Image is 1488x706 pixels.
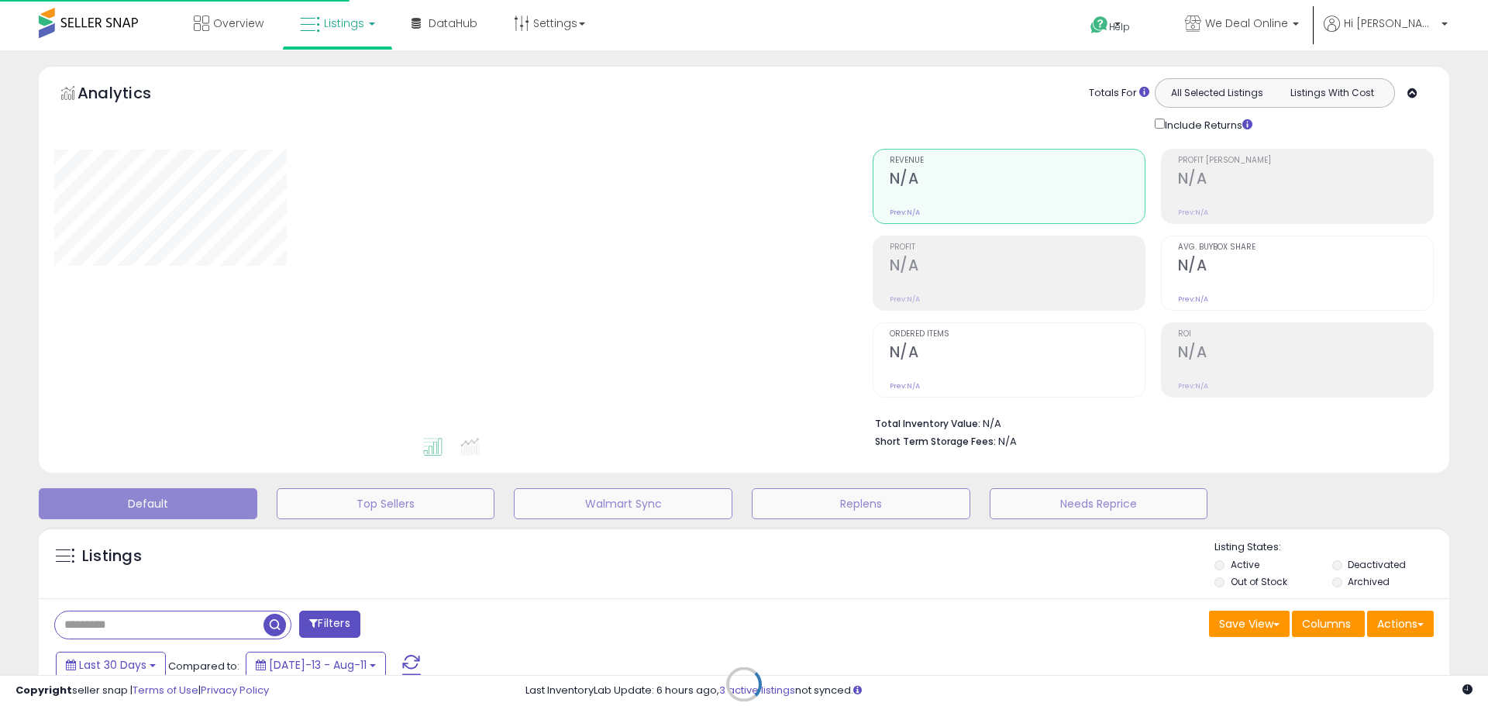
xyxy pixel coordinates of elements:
[213,15,263,31] span: Overview
[1090,15,1109,35] i: Get Help
[890,343,1145,364] h2: N/A
[77,82,181,108] h5: Analytics
[875,435,996,448] b: Short Term Storage Fees:
[1143,115,1271,133] div: Include Returns
[514,488,732,519] button: Walmart Sync
[277,488,495,519] button: Top Sellers
[1205,15,1288,31] span: We Deal Online
[998,434,1017,449] span: N/A
[1178,157,1433,165] span: Profit [PERSON_NAME]
[1324,15,1448,50] a: Hi [PERSON_NAME]
[39,488,257,519] button: Default
[890,381,920,391] small: Prev: N/A
[15,684,269,698] div: seller snap | |
[990,488,1208,519] button: Needs Reprice
[890,157,1145,165] span: Revenue
[1178,170,1433,191] h2: N/A
[15,683,72,697] strong: Copyright
[1159,83,1275,103] button: All Selected Listings
[1089,86,1149,101] div: Totals For
[890,330,1145,339] span: Ordered Items
[1078,4,1160,50] a: Help
[324,15,364,31] span: Listings
[875,413,1422,432] li: N/A
[1344,15,1437,31] span: Hi [PERSON_NAME]
[1274,83,1390,103] button: Listings With Cost
[1109,20,1130,33] span: Help
[890,170,1145,191] h2: N/A
[890,257,1145,277] h2: N/A
[890,243,1145,252] span: Profit
[1178,243,1433,252] span: Avg. Buybox Share
[1178,381,1208,391] small: Prev: N/A
[1178,343,1433,364] h2: N/A
[1178,294,1208,304] small: Prev: N/A
[1178,257,1433,277] h2: N/A
[429,15,477,31] span: DataHub
[890,294,920,304] small: Prev: N/A
[1178,330,1433,339] span: ROI
[875,417,980,430] b: Total Inventory Value:
[890,208,920,217] small: Prev: N/A
[1178,208,1208,217] small: Prev: N/A
[752,488,970,519] button: Replens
